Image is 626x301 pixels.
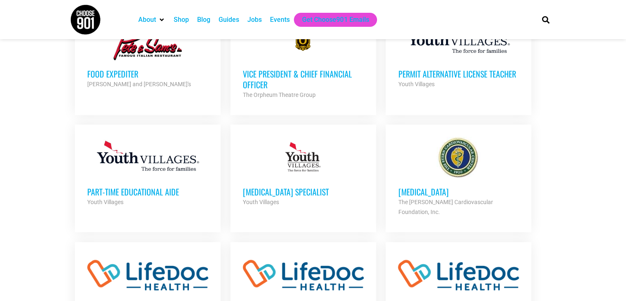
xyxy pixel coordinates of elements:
h3: Part-Time Educational Aide [87,186,208,197]
a: Vice President & Chief Financial Officer The Orpheum Theatre Group [230,7,376,112]
h3: Vice President & Chief Financial Officer [243,68,364,90]
a: Shop [174,15,189,25]
div: Search [539,13,552,26]
strong: Youth Villages [243,199,279,205]
strong: The [PERSON_NAME] Cardiovascular Foundation, Inc. [398,199,493,215]
div: About [134,13,170,27]
strong: The Orpheum Theatre Group [243,92,316,98]
a: Events [270,15,290,25]
a: Food Expediter [PERSON_NAME] and [PERSON_NAME]'s [75,7,221,101]
a: Blog [197,15,210,25]
h3: Permit Alternative License Teacher [398,68,519,79]
strong: Youth Villages [398,81,434,87]
nav: Main nav [134,13,528,27]
a: Get Choose901 Emails [302,15,369,25]
a: Permit Alternative License Teacher Youth Villages [386,7,531,101]
a: [MEDICAL_DATA] Specialist Youth Villages [230,125,376,219]
a: About [138,15,156,25]
strong: Youth Villages [87,199,123,205]
h3: Food Expediter [87,68,208,79]
a: [MEDICAL_DATA] The [PERSON_NAME] Cardiovascular Foundation, Inc. [386,125,531,229]
strong: [PERSON_NAME] and [PERSON_NAME]'s [87,81,191,87]
h3: [MEDICAL_DATA] Specialist [243,186,364,197]
a: Jobs [247,15,262,25]
a: Part-Time Educational Aide Youth Villages [75,125,221,219]
h3: [MEDICAL_DATA] [398,186,519,197]
a: Guides [219,15,239,25]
